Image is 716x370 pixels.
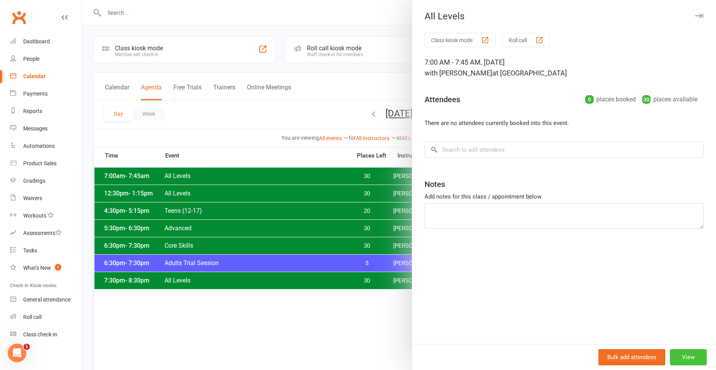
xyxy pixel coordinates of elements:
iframe: Intercom live chat [8,344,26,362]
span: with [PERSON_NAME] [425,69,492,77]
div: People [23,56,39,62]
div: Automations [23,143,55,149]
a: People [10,50,82,68]
a: General attendance kiosk mode [10,291,82,308]
button: View [670,349,707,365]
a: Payments [10,85,82,103]
a: Tasks [10,242,82,259]
div: Notes [425,179,445,190]
div: Add notes for this class / appointment below [425,192,704,201]
div: Attendees [425,94,460,105]
a: Clubworx [9,8,29,27]
span: at [GEOGRAPHIC_DATA] [492,69,567,77]
div: Payments [23,91,48,97]
li: There are no attendees currently booked into this event. [425,118,704,128]
button: Roll call [502,33,550,47]
div: What's New [23,265,51,271]
div: places booked [585,94,636,105]
a: Roll call [10,308,82,326]
div: Workouts [23,212,46,219]
span: 1 [55,264,61,271]
div: Dashboard [23,38,50,45]
div: All Levels [412,11,716,22]
a: Messages [10,120,82,137]
span: 1 [24,344,30,350]
a: Calendar [10,68,82,85]
div: Roll call [23,314,41,320]
a: Workouts [10,207,82,224]
a: Class kiosk mode [10,326,82,343]
div: 7:00 AM - 7:45 AM, [DATE] [425,57,704,79]
a: Assessments [10,224,82,242]
div: 0 [585,95,594,104]
input: Search to add attendees [425,142,704,158]
a: Waivers [10,190,82,207]
a: What's New1 [10,259,82,277]
a: Reports [10,103,82,120]
a: Product Sales [10,155,82,172]
div: Calendar [23,73,46,79]
div: Reports [23,108,42,114]
div: General attendance [23,296,70,303]
div: Waivers [23,195,42,201]
a: Gradings [10,172,82,190]
div: Gradings [23,178,45,184]
div: Assessments [23,230,62,236]
div: Product Sales [23,160,57,166]
a: Dashboard [10,33,82,50]
div: Messages [23,125,48,132]
div: 30 [642,95,651,104]
a: Automations [10,137,82,155]
button: Class kiosk mode [425,33,496,47]
div: Class check-in [23,331,57,337]
button: Bulk add attendees [598,349,665,365]
div: Tasks [23,247,37,254]
div: places available [642,94,697,105]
